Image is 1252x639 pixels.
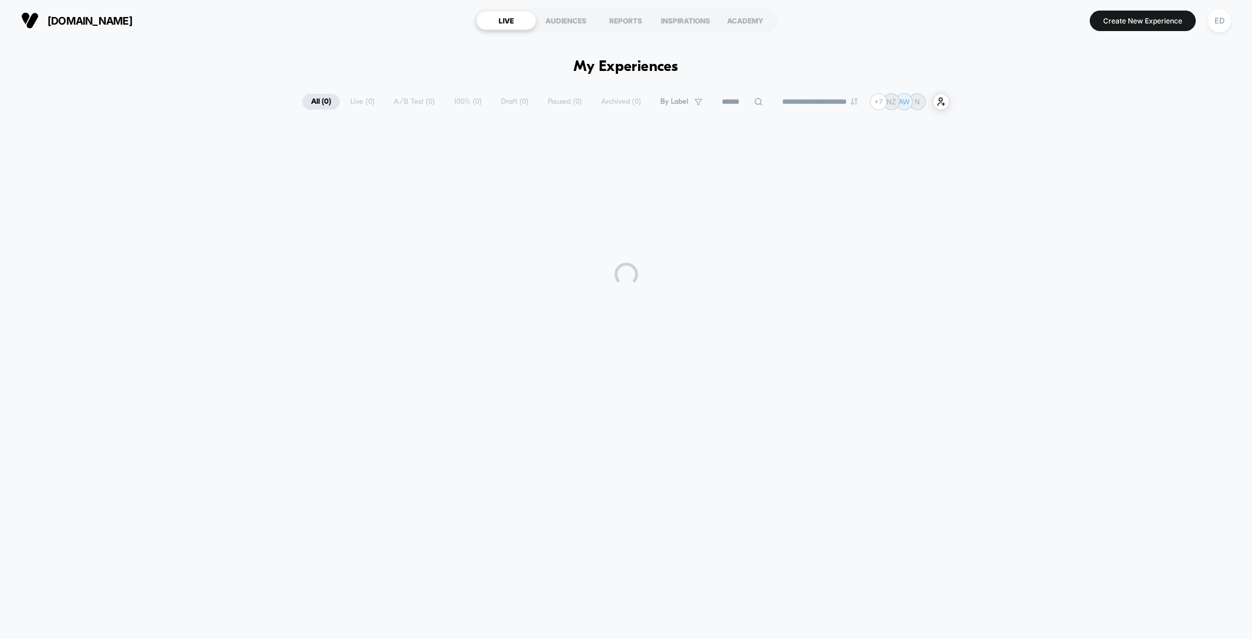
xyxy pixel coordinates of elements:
img: end [851,98,858,105]
div: ACADEMY [715,11,775,30]
img: Visually logo [21,12,39,29]
span: [DOMAIN_NAME] [47,15,132,27]
div: REPORTS [596,11,656,30]
p: AW [899,97,910,106]
div: ED [1208,9,1231,32]
button: Create New Experience [1090,11,1196,31]
h1: My Experiences [574,59,678,76]
p: N [915,97,920,106]
div: LIVE [476,11,536,30]
p: NZ [886,97,896,106]
span: All ( 0 ) [302,94,340,110]
button: [DOMAIN_NAME] [18,11,136,30]
div: AUDIENCES [536,11,596,30]
button: ED [1205,9,1234,33]
span: By Label [660,97,688,106]
div: INSPIRATIONS [656,11,715,30]
div: + 7 [870,93,887,110]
